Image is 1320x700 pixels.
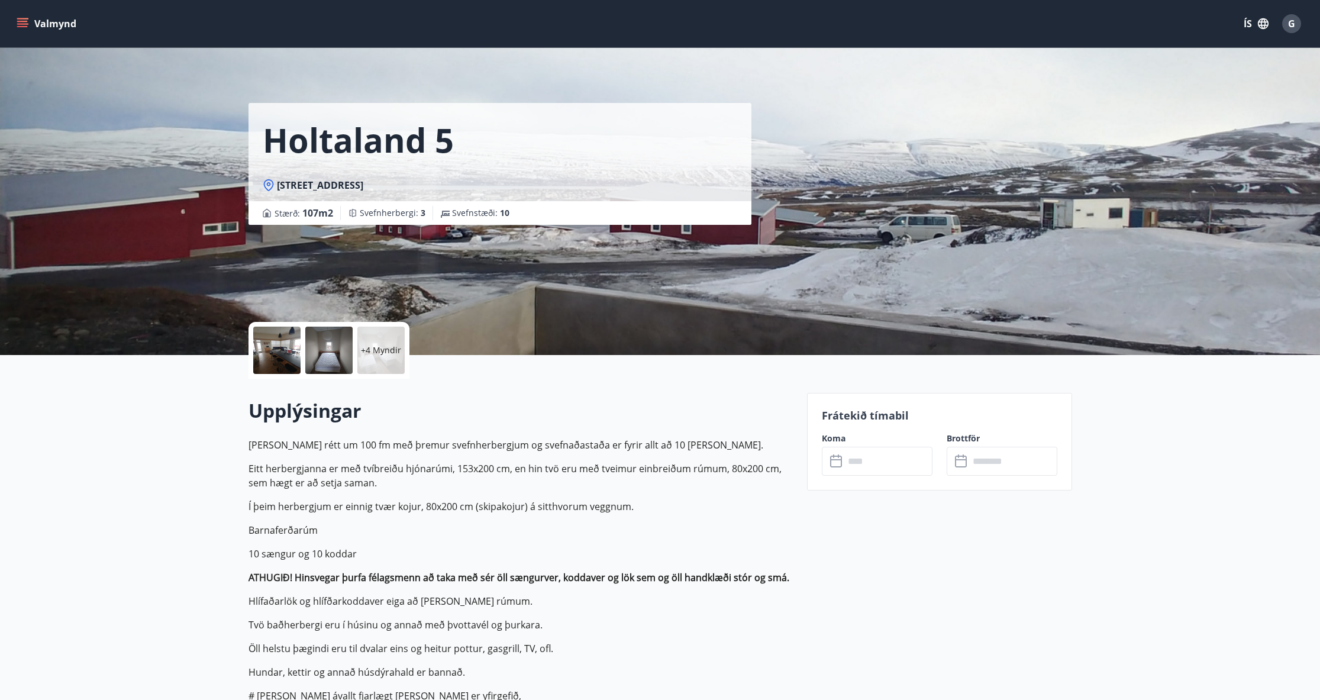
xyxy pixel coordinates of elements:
h2: Upplýsingar [248,398,793,424]
label: Koma [822,433,932,444]
h1: Holtaland 5 [263,117,454,162]
button: G [1277,9,1306,38]
button: menu [14,13,81,34]
p: Eitt herbergjanna er með tvíbreiðu hjónarúmi, 153x200 cm, en hin tvö eru með tveimur einbreiðum r... [248,462,793,490]
span: Svefnstæði : [452,207,509,219]
span: Svefnherbergi : [360,207,425,219]
label: Brottför [947,433,1057,444]
strong: ATHUGIÐ! Hinsvegar þurfa félagsmenn að taka með sér öll sængurver, koddaver og lök sem og öll han... [248,571,789,584]
span: [STREET_ADDRESS] [277,179,363,192]
p: 10 sængur og 10 koddar [248,547,793,561]
p: Frátekið tímabil [822,408,1057,423]
p: Öll helstu þægindi eru til dvalar eins og heitur pottur, gasgrill, TV, ofl. [248,641,793,656]
button: ÍS [1237,13,1275,34]
p: Tvö baðherbergi eru í húsinu og annað með þvottavél og þurkara. [248,618,793,632]
span: 3 [421,207,425,218]
p: [PERSON_NAME] rétt um 100 fm með þremur svefnherbergjum og svefnaðastaða er fyrir allt að 10 [PER... [248,438,793,452]
span: 107 m2 [302,207,333,220]
p: Barnaferðarúm [248,523,793,537]
p: Hundar, kettir og annað húsdýrahald er bannað. [248,665,793,679]
span: Stærð : [275,206,333,220]
span: G [1288,17,1295,30]
p: +4 Myndir [361,344,401,356]
p: Í þeim herbergjum er einnig tvær kojur, 80x200 cm (skipakojur) á sitthvorum veggnum. [248,499,793,514]
span: 10 [500,207,509,218]
p: Hlífaðarlök og hlífðarkoddaver eiga að [PERSON_NAME] rúmum. [248,594,793,608]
